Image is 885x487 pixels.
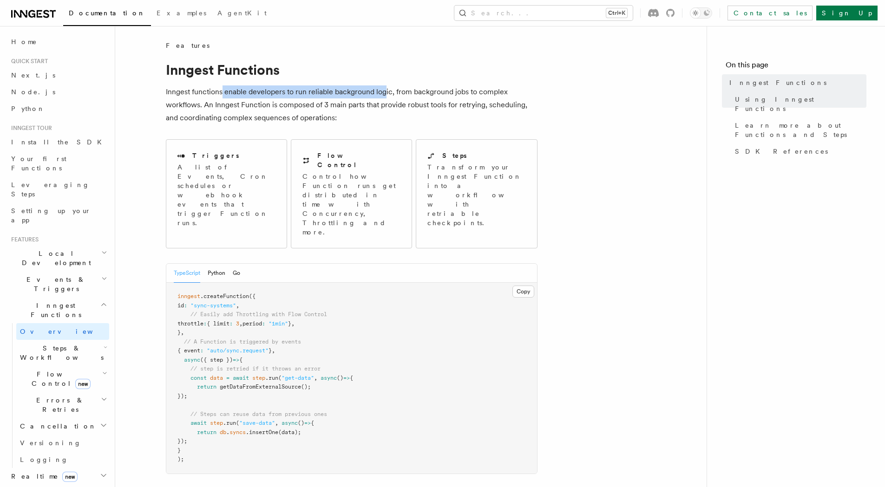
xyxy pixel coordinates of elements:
[282,375,314,381] span: "get-data"
[7,468,109,485] button: Realtimenew
[16,418,109,435] button: Cancellation
[177,447,181,454] span: }
[7,249,101,267] span: Local Development
[816,6,878,20] a: Sign Up
[731,143,866,160] a: SDK References
[229,429,246,435] span: syncs
[735,121,866,139] span: Learn more about Functions and Steps
[343,375,350,381] span: =>
[177,438,187,444] span: });
[265,375,278,381] span: .run
[454,6,633,20] button: Search...Ctrl+K
[233,264,240,283] button: Go
[7,236,39,243] span: Features
[177,320,203,327] span: throttle
[7,84,109,100] a: Node.js
[7,245,109,271] button: Local Development
[197,429,216,435] span: return
[7,297,109,323] button: Inngest Functions
[735,147,828,156] span: SDK References
[236,320,239,327] span: 3
[272,347,275,354] span: ,
[226,429,229,435] span: .
[190,311,327,318] span: // Easily add Throttling with Flow Control
[177,347,200,354] span: { event
[7,202,109,228] a: Setting up your app
[11,181,90,198] span: Leveraging Steps
[7,271,109,297] button: Events & Triggers
[729,78,826,87] span: Inngest Functions
[207,320,229,327] span: { limit
[157,9,206,17] span: Examples
[181,329,184,336] span: ,
[184,302,187,309] span: :
[7,33,109,50] a: Home
[217,9,267,17] span: AgentKit
[731,117,866,143] a: Learn more about Functions and Steps
[190,302,236,309] span: "sync-systems"
[220,383,301,390] span: getDataFromExternalSource
[278,429,301,435] span: (data);
[190,365,321,372] span: // step is retried if it throws an error
[726,74,866,91] a: Inngest Functions
[75,379,91,389] span: new
[177,162,275,227] p: A list of Events, Cron schedules or webhook events that trigger Function runs.
[337,375,343,381] span: ()
[200,347,203,354] span: :
[208,264,225,283] button: Python
[236,420,239,426] span: (
[726,59,866,74] h4: On this page
[16,451,109,468] a: Logging
[7,58,48,65] span: Quick start
[11,105,45,112] span: Python
[63,3,151,26] a: Documentation
[210,420,223,426] span: step
[269,320,288,327] span: "1min"
[200,357,233,363] span: ({ step })
[212,3,272,25] a: AgentKit
[207,347,269,354] span: "auto/sync.request"
[192,151,239,160] h2: Triggers
[177,293,200,299] span: inngest
[236,302,239,309] span: ,
[275,420,278,426] span: ,
[512,286,534,298] button: Copy
[731,91,866,117] a: Using Inngest Functions
[177,456,184,462] span: );
[177,329,181,336] span: }
[16,340,109,366] button: Steps & Workflows
[200,293,249,299] span: .createFunction
[16,392,109,418] button: Errors & Retries
[151,3,212,25] a: Examples
[7,100,109,117] a: Python
[262,320,265,327] span: :
[7,134,109,150] a: Install the SDK
[7,176,109,202] a: Leveraging Steps
[298,420,304,426] span: ()
[11,71,55,79] span: Next.js
[233,357,239,363] span: =>
[317,151,400,169] h2: Flow Control
[166,41,210,50] span: Features
[243,320,262,327] span: period
[239,420,275,426] span: "save-data"
[16,344,104,362] span: Steps & Workflows
[314,375,317,381] span: ,
[16,396,101,414] span: Errors & Retries
[210,375,223,381] span: data
[16,435,109,451] a: Versioning
[246,429,278,435] span: .insertOne
[11,37,37,46] span: Home
[7,150,109,176] a: Your first Functions
[301,383,311,390] span: ();
[174,264,200,283] button: TypeScript
[278,375,282,381] span: (
[190,411,327,417] span: // Steps can reuse data from previous ones
[7,275,101,293] span: Events & Triggers
[291,320,295,327] span: ,
[269,347,272,354] span: }
[190,420,207,426] span: await
[11,207,91,224] span: Setting up your app
[304,420,311,426] span: =>
[728,6,813,20] a: Contact sales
